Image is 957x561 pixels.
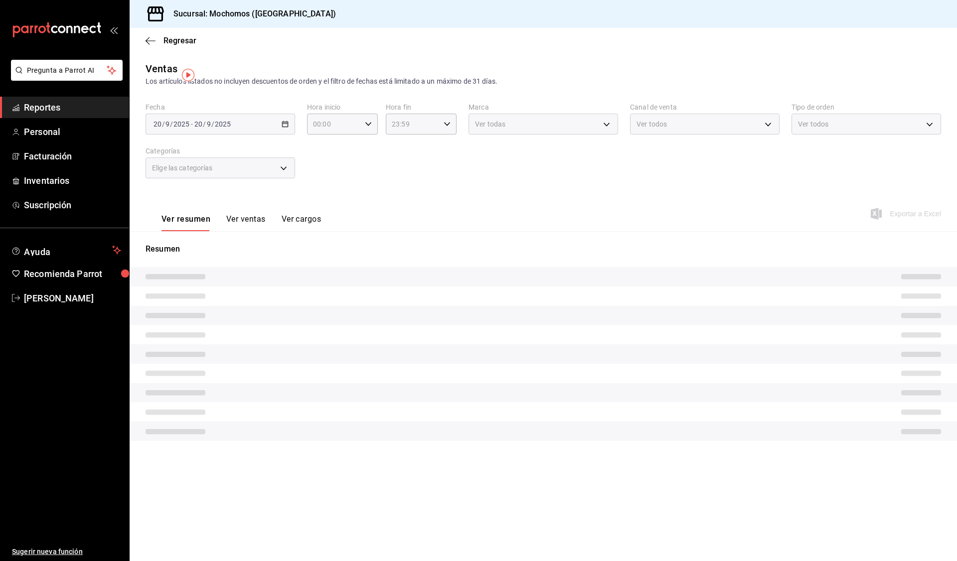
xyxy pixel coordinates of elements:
label: Fecha [146,104,295,111]
label: Canal de venta [630,104,780,111]
span: / [162,120,165,128]
span: - [191,120,193,128]
button: Ver ventas [226,214,266,231]
button: Ver cargos [282,214,321,231]
label: Hora inicio [307,104,378,111]
span: Regresar [163,36,196,45]
div: Ventas [146,61,177,76]
span: Ayuda [24,244,108,256]
input: -- [206,120,211,128]
div: navigation tabs [161,214,321,231]
span: Ver todos [798,119,828,129]
span: Ver todos [637,119,667,129]
label: Categorías [146,147,295,154]
div: Los artículos listados no incluyen descuentos de orden y el filtro de fechas está limitado a un m... [146,76,941,87]
input: -- [194,120,203,128]
label: Hora fin [386,104,457,111]
a: Pregunta a Parrot AI [7,72,123,83]
button: Regresar [146,36,196,45]
span: Facturación [24,149,121,163]
span: [PERSON_NAME] [24,291,121,305]
h3: Sucursal: Mochomos ([GEOGRAPHIC_DATA]) [165,8,336,20]
span: Recomienda Parrot [24,267,121,280]
button: open_drawer_menu [110,26,118,34]
span: Elige las categorías [152,163,213,173]
span: Reportes [24,101,121,114]
span: Sugerir nueva función [12,547,121,557]
span: Ver todas [475,119,505,129]
span: Pregunta a Parrot AI [27,65,107,76]
p: Resumen [146,243,941,255]
input: ---- [214,120,231,128]
span: Suscripción [24,198,121,212]
span: Personal [24,125,121,139]
span: / [211,120,214,128]
button: Pregunta a Parrot AI [11,60,123,81]
input: -- [153,120,162,128]
input: ---- [173,120,190,128]
span: / [203,120,206,128]
button: Ver resumen [161,214,210,231]
span: / [170,120,173,128]
label: Tipo de orden [792,104,941,111]
span: Inventarios [24,174,121,187]
input: -- [165,120,170,128]
label: Marca [469,104,618,111]
img: Tooltip marker [182,69,194,81]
